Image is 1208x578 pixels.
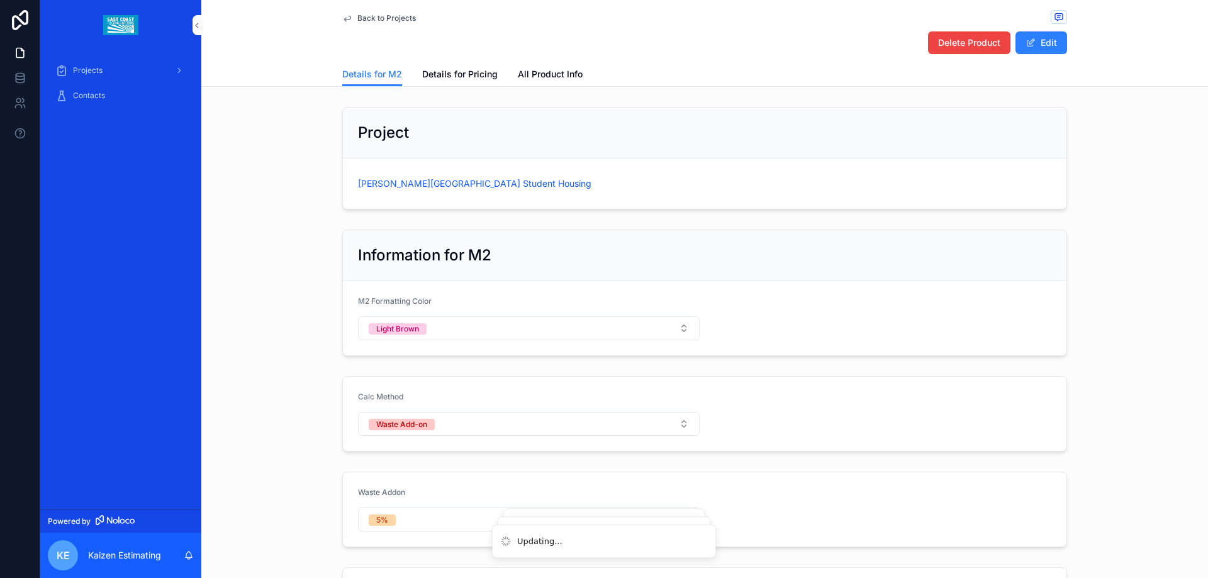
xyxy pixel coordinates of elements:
[358,508,700,531] button: Select Button
[357,13,416,23] span: Back to Projects
[358,316,700,340] button: Select Button
[48,59,194,82] a: Projects
[376,514,388,526] div: 5%
[342,63,402,87] a: Details for M2
[376,323,419,335] div: Light Brown
[928,31,1010,54] button: Delete Product
[40,509,201,533] a: Powered by
[358,487,405,497] span: Waste Addon
[73,65,103,75] span: Projects
[48,84,194,107] a: Contacts
[517,535,562,548] div: Updating...
[73,91,105,101] span: Contacts
[1015,31,1067,54] button: Edit
[518,68,583,81] span: All Product Info
[376,419,427,430] div: Waste Add-on
[358,392,403,401] span: Calc Method
[40,50,201,123] div: scrollable content
[342,68,402,81] span: Details for M2
[358,412,700,436] button: Select Button
[342,13,416,23] a: Back to Projects
[358,123,409,143] h2: Project
[103,15,138,35] img: App logo
[358,296,432,306] span: M2 Formatting Color
[48,516,91,526] span: Powered by
[422,68,498,81] span: Details for Pricing
[358,177,591,190] a: [PERSON_NAME][GEOGRAPHIC_DATA] Student Housing
[422,63,498,88] a: Details for Pricing
[518,63,583,88] a: All Product Info
[938,36,1000,49] span: Delete Product
[57,548,70,563] span: KE
[358,245,491,265] h2: Information for M2
[88,549,161,562] p: Kaizen Estimating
